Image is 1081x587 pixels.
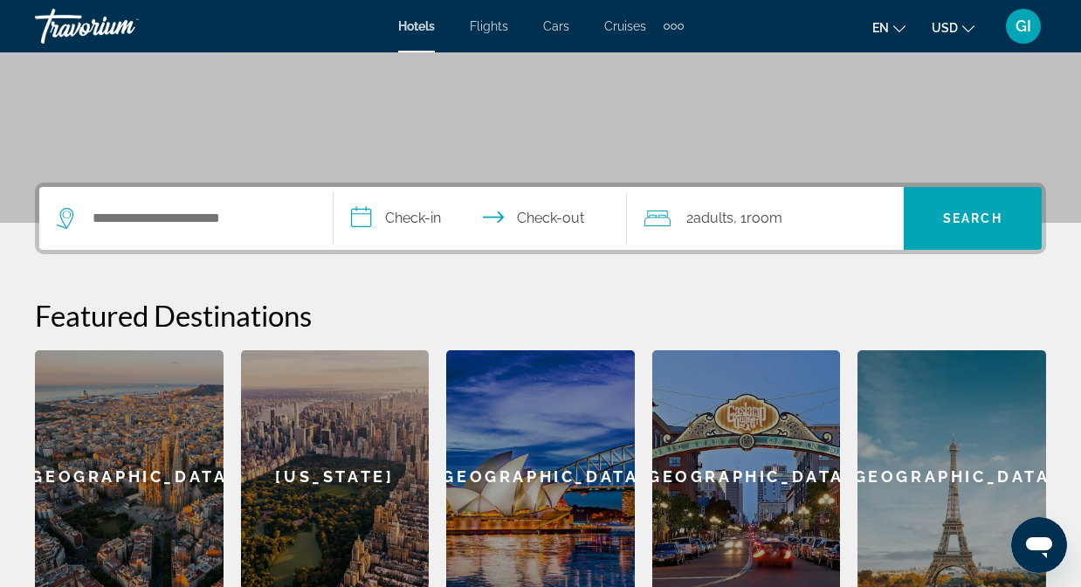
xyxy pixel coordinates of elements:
[872,15,905,40] button: Change language
[747,210,782,226] span: Room
[686,206,733,231] span: 2
[35,3,210,49] a: Travorium
[1011,517,1067,573] iframe: Кнопка запуска окна обмена сообщениями
[543,19,569,33] a: Cars
[932,21,958,35] span: USD
[693,210,733,226] span: Adults
[733,206,782,231] span: , 1
[627,187,904,250] button: Travelers: 2 adults, 0 children
[91,205,306,231] input: Search hotel destination
[470,19,508,33] a: Flights
[1001,8,1046,45] button: User Menu
[664,12,684,40] button: Extra navigation items
[604,19,646,33] a: Cruises
[35,298,1046,333] h2: Featured Destinations
[398,19,435,33] a: Hotels
[904,187,1042,250] button: Search
[872,21,889,35] span: en
[39,187,1042,250] div: Search widget
[943,211,1002,225] span: Search
[932,15,974,40] button: Change currency
[1016,17,1031,35] span: GI
[334,187,628,250] button: Select check in and out date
